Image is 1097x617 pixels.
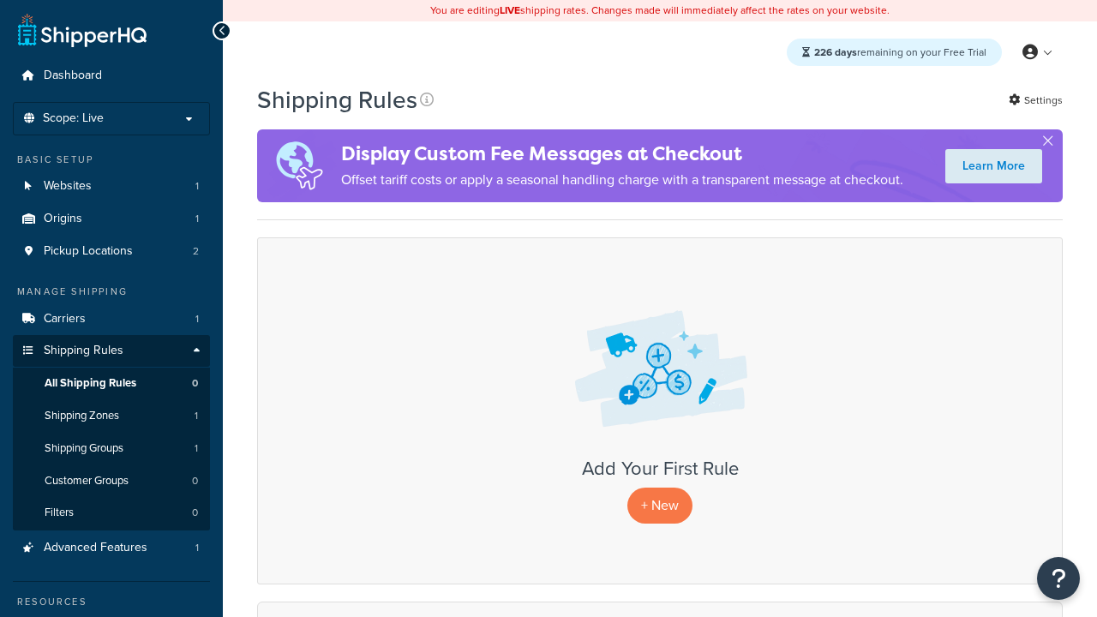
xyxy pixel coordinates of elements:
span: Shipping Groups [45,441,123,456]
h4: Display Custom Fee Messages at Checkout [341,140,903,168]
a: Filters 0 [13,497,210,529]
span: Pickup Locations [44,244,133,259]
li: Pickup Locations [13,236,210,267]
li: Shipping Rules [13,335,210,530]
a: Pickup Locations 2 [13,236,210,267]
span: All Shipping Rules [45,376,136,391]
li: Shipping Zones [13,400,210,432]
h3: Add Your First Rule [275,458,1045,479]
span: Filters [45,506,74,520]
div: Basic Setup [13,153,210,167]
a: Shipping Rules [13,335,210,367]
span: 1 [195,312,199,326]
a: ShipperHQ Home [18,13,147,47]
span: 0 [192,506,198,520]
a: Learn More [945,149,1042,183]
span: Shipping Rules [44,344,123,358]
span: 0 [192,474,198,488]
p: + New [627,488,692,523]
span: Advanced Features [44,541,147,555]
div: Resources [13,595,210,609]
span: Carriers [44,312,86,326]
li: Filters [13,497,210,529]
li: Shipping Groups [13,433,210,464]
span: 1 [195,409,198,423]
div: Manage Shipping [13,285,210,299]
a: Shipping Groups 1 [13,433,210,464]
span: 1 [195,179,199,194]
button: Open Resource Center [1037,557,1080,600]
strong: 226 days [814,45,857,60]
span: 1 [195,441,198,456]
li: Websites [13,171,210,202]
a: Websites 1 [13,171,210,202]
h1: Shipping Rules [257,83,417,117]
span: Dashboard [44,69,102,83]
img: duties-banner-06bc72dcb5fe05cb3f9472aba00be2ae8eb53ab6f0d8bb03d382ba314ac3c341.png [257,129,341,202]
a: Customer Groups 0 [13,465,210,497]
span: 0 [192,376,198,391]
span: Origins [44,212,82,226]
a: Origins 1 [13,203,210,235]
span: 1 [195,212,199,226]
span: Customer Groups [45,474,129,488]
span: 2 [193,244,199,259]
span: Scope: Live [43,111,104,126]
li: Advanced Features [13,532,210,564]
p: Offset tariff costs or apply a seasonal handling charge with a transparent message at checkout. [341,168,903,192]
a: Advanced Features 1 [13,532,210,564]
a: All Shipping Rules 0 [13,368,210,399]
li: Origins [13,203,210,235]
li: Customer Groups [13,465,210,497]
div: remaining on your Free Trial [787,39,1002,66]
span: Shipping Zones [45,409,119,423]
a: Settings [1009,88,1063,112]
span: 1 [195,541,199,555]
a: Shipping Zones 1 [13,400,210,432]
li: All Shipping Rules [13,368,210,399]
a: Carriers 1 [13,303,210,335]
b: LIVE [500,3,520,18]
li: Carriers [13,303,210,335]
a: Dashboard [13,60,210,92]
span: Websites [44,179,92,194]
